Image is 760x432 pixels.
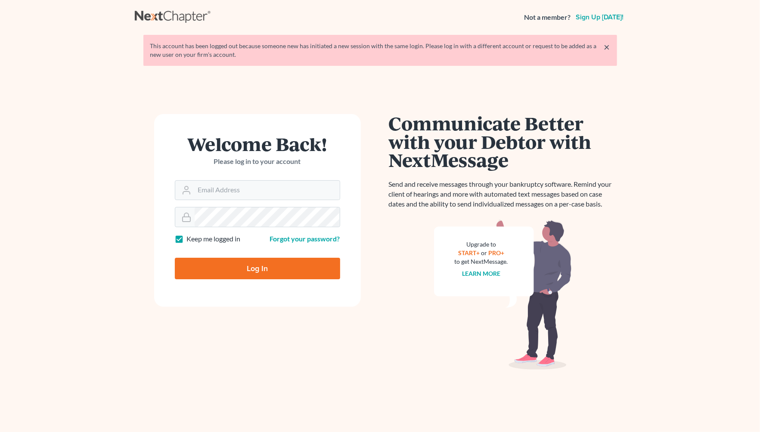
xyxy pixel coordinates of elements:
a: Learn more [462,270,500,277]
p: Send and receive messages through your bankruptcy software. Remind your client of hearings and mo... [389,179,617,209]
span: or [481,249,487,256]
input: Email Address [195,181,340,200]
div: Upgrade to [455,240,508,249]
h1: Communicate Better with your Debtor with NextMessage [389,114,617,169]
div: to get NextMessage. [455,257,508,266]
img: nextmessage_bg-59042aed3d76b12b5cd301f8e5b87938c9018125f34e5fa2b7a6b67550977c72.svg [434,219,572,370]
a: Forgot your password? [270,235,340,243]
strong: Not a member? [524,12,571,22]
div: This account has been logged out because someone new has initiated a new session with the same lo... [150,42,610,59]
input: Log In [175,258,340,279]
a: Sign up [DATE]! [574,14,626,21]
h1: Welcome Back! [175,135,340,153]
a: PRO+ [488,249,504,256]
a: START+ [458,249,480,256]
a: × [604,42,610,52]
p: Please log in to your account [175,157,340,167]
label: Keep me logged in [187,234,241,244]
